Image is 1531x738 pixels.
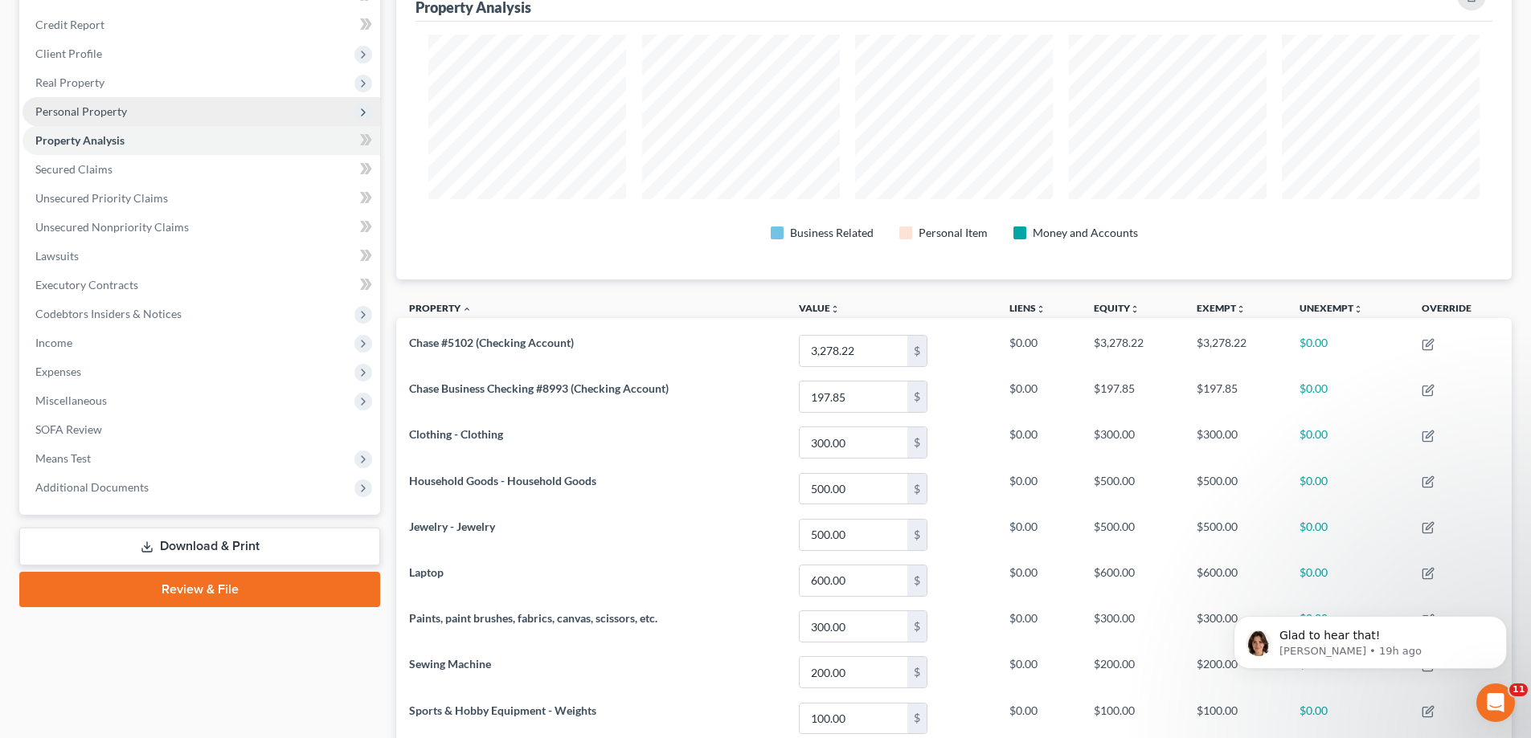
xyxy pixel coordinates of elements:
input: 0.00 [800,703,907,734]
td: $197.85 [1081,374,1184,420]
span: Additional Documents [35,480,149,494]
input: 0.00 [800,336,907,366]
td: $300.00 [1081,603,1184,649]
button: Upload attachment [25,526,38,539]
td: $0.00 [997,328,1081,373]
span: Real Property [35,75,104,89]
span: Miscellaneous [35,393,107,407]
span: 11 [1509,683,1528,696]
span: Income [35,336,72,349]
div: $ [907,657,927,687]
a: Download & Print [19,528,380,565]
span: Chase Business Checking #8993 (Checking Account) [409,381,669,395]
div: Michelle says… [13,438,309,517]
a: Unsecured Nonpriority Claims [23,213,380,242]
div: $ [907,474,927,504]
td: $300.00 [1081,420,1184,466]
span: Property Analysis [35,133,125,147]
div: Voluntary Petition - Address [50,74,308,116]
div: Voluntary Petition - Rent Residence [50,116,308,176]
span: Lawsuits [35,249,79,263]
div: Ok, thanks. Yes, it was helpful the article that you provided. [71,447,296,495]
strong: Voluntary Petition - Rent Residence [66,131,223,161]
a: Property Analysis [23,126,380,155]
input: 0.00 [800,474,907,504]
div: In the meantime, these articles might help: [26,31,251,62]
span: Household Goods - Household Goods [409,474,596,487]
td: $500.00 [1081,466,1184,512]
th: Override [1409,292,1512,328]
span: Sports & Hobby Equipment - Weights [409,703,596,717]
div: Business Related [790,225,874,241]
a: Executory Contracts [23,271,380,300]
input: 0.00 [800,427,907,458]
td: $600.00 [1184,557,1287,603]
td: $0.00 [997,603,1081,649]
td: $0.00 [1287,512,1408,557]
button: Start recording [102,526,115,539]
input: 0.00 [800,520,907,550]
i: unfold_more [1130,304,1140,314]
span: Unsecured Priority Claims [35,191,168,205]
div: Money and Accounts [1033,225,1138,241]
td: $200.00 [1081,650,1184,695]
a: Property expand_less [409,302,472,314]
span: Expenses [35,365,81,378]
a: Review & File [19,572,380,607]
div: $ [907,611,927,642]
span: Executory Contracts [35,278,138,292]
a: More in the Help Center [50,218,308,258]
a: SOFA Review [23,415,380,444]
td: $500.00 [1184,512,1287,557]
td: $197.85 [1184,374,1287,420]
iframe: Intercom notifications message [1210,582,1531,695]
div: Emma says… [13,308,309,438]
td: $200.00 [1184,650,1287,695]
div: $ [907,703,927,734]
a: Unsecured Priority Claims [23,184,380,213]
img: Profile image for Operator [46,9,72,35]
div: $ [907,520,927,550]
img: Profile image for Emma [48,274,64,290]
td: $0.00 [1287,328,1408,373]
span: SOFA Review [35,422,102,436]
a: Unexemptunfold_more [1300,302,1363,314]
button: Home [252,6,282,37]
i: unfold_more [1236,304,1246,314]
a: Equityunfold_more [1094,302,1140,314]
iframe: Intercom live chat [1476,683,1515,722]
td: $0.00 [997,466,1081,512]
td: $0.00 [1287,557,1408,603]
td: $300.00 [1184,603,1287,649]
td: $0.00 [997,374,1081,420]
div: joined the conversation [69,275,274,289]
i: expand_less [462,304,472,314]
button: Gif picker [76,526,89,539]
td: $0.00 [997,557,1081,603]
td: $3,278.22 [1184,328,1287,373]
strong: Voluntary Petition - Address [66,88,245,101]
td: $0.00 [1287,374,1408,420]
div: $ [907,381,927,412]
span: Personal Property [35,104,127,118]
div: In the meantime, these articles might help: [13,21,264,71]
td: $0.00 [1287,466,1408,512]
div: Close [282,6,311,35]
button: Send a message… [276,520,301,545]
input: 0.00 [800,565,907,596]
div: Hi [PERSON_NAME]! How you have it listed now is how we typically advise users to enter it! [13,308,264,425]
i: unfold_more [1036,304,1046,314]
span: Chase #5102 (Checking Account) [409,336,574,349]
span: Means Test [35,451,91,465]
span: Client Profile [35,47,102,60]
td: $0.00 [1287,420,1408,466]
input: 0.00 [800,657,907,687]
input: 0.00 [800,611,907,642]
p: The team can also help [78,20,200,36]
div: Amendments [50,176,308,218]
img: Profile image for Operator [13,225,39,251]
div: Operator says… [13,21,309,73]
